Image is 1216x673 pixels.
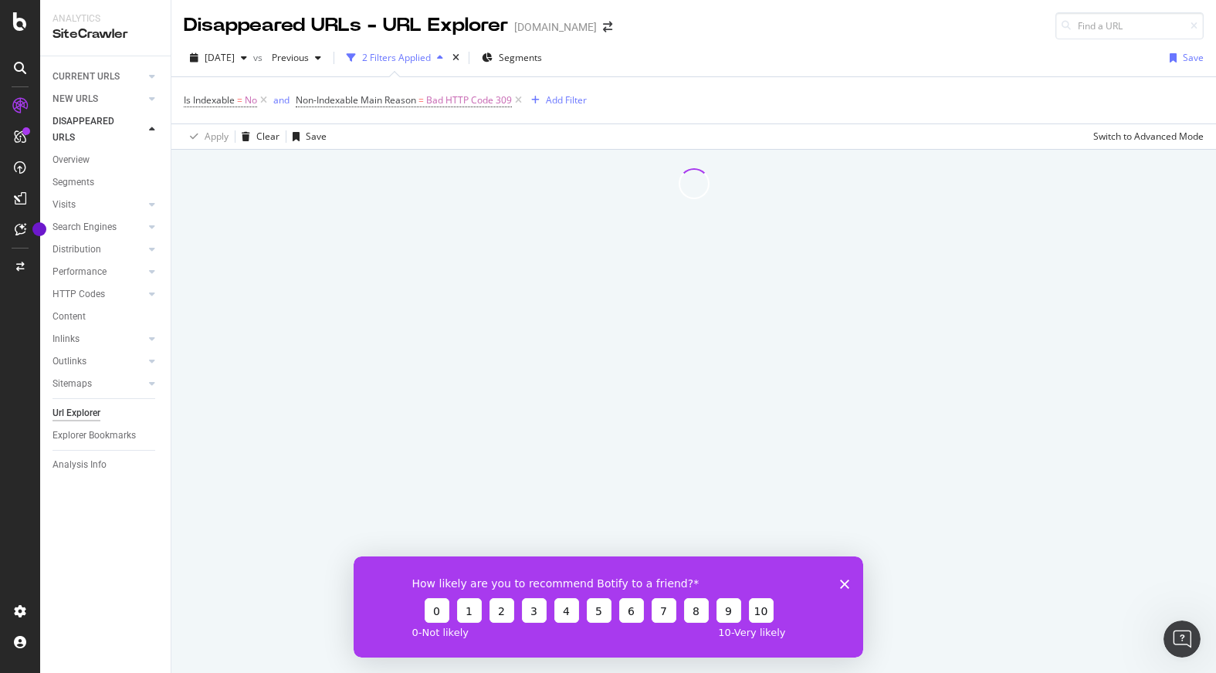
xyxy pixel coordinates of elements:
div: SiteCrawler [53,25,158,43]
button: Previous [266,46,327,70]
div: Clear [256,130,279,143]
span: No [245,90,257,111]
a: Distribution [53,242,144,258]
div: Distribution [53,242,101,258]
div: Tooltip anchor [32,222,46,236]
a: CURRENT URLS [53,69,144,85]
div: 2 Filters Applied [362,51,431,64]
a: Performance [53,264,144,280]
button: and [273,93,290,107]
button: Apply [184,124,229,149]
button: Save [1163,46,1204,70]
a: HTTP Codes [53,286,144,303]
div: arrow-right-arrow-left [603,22,612,32]
div: DISAPPEARED URLS [53,113,130,146]
div: [DOMAIN_NAME] [514,19,597,35]
div: Explorer Bookmarks [53,428,136,444]
button: Segments [476,46,548,70]
a: Overview [53,152,160,168]
div: NEW URLS [53,91,98,107]
div: Sitemaps [53,376,92,392]
div: Content [53,309,86,325]
div: HTTP Codes [53,286,105,303]
button: Save [286,124,327,149]
a: Inlinks [53,331,144,347]
button: Add Filter [525,91,587,110]
button: 2 Filters Applied [340,46,449,70]
div: Disappeared URLs - URL Explorer [184,12,508,39]
div: Performance [53,264,107,280]
a: NEW URLS [53,91,144,107]
button: Clear [235,124,279,149]
div: Analytics [53,12,158,25]
div: times [449,50,462,66]
span: Bad HTTP Code 309 [426,90,512,111]
div: Url Explorer [53,405,100,421]
button: Switch to Advanced Mode [1087,124,1204,149]
span: 2025 Jul. 27th [205,51,235,64]
div: Apply [205,130,229,143]
a: Sitemaps [53,376,144,392]
div: Search Engines [53,219,117,235]
span: vs [253,51,266,64]
span: = [237,93,242,107]
div: Save [1183,51,1204,64]
div: Switch to Advanced Mode [1093,130,1204,143]
span: Is Indexable [184,93,235,107]
span: Previous [266,51,309,64]
a: Url Explorer [53,405,160,421]
button: [DATE] [184,46,253,70]
span: = [418,93,424,107]
div: Segments [53,174,94,191]
a: Visits [53,197,144,213]
div: CURRENT URLS [53,69,120,85]
a: Content [53,309,160,325]
a: Segments [53,174,160,191]
div: Inlinks [53,331,80,347]
div: Analysis Info [53,457,107,473]
div: Add Filter [546,93,587,107]
div: Overview [53,152,90,168]
a: Analysis Info [53,457,160,473]
div: Save [306,130,327,143]
div: Outlinks [53,353,86,370]
div: Visits [53,197,76,213]
a: Explorer Bookmarks [53,428,160,444]
input: Find a URL [1055,12,1204,39]
a: DISAPPEARED URLS [53,113,144,146]
span: Non-Indexable Main Reason [296,93,416,107]
iframe: Survey from Botify [354,556,863,658]
a: Search Engines [53,219,144,235]
a: Outlinks [53,353,144,370]
span: Segments [499,51,542,64]
iframe: Intercom live chat [1163,621,1201,658]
